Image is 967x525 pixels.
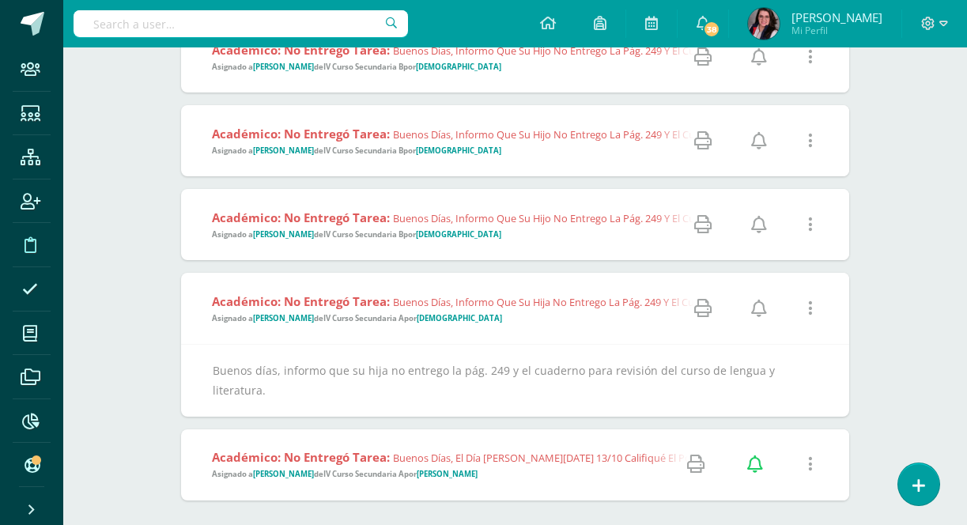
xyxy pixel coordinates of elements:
[748,8,780,40] img: f89842a4e61842ba27cad18f797cc0cf.png
[212,145,501,156] span: Asignado a de por
[323,62,403,72] strong: IV Curso Secundaria B
[212,293,390,309] strong: Académico: No entregó tarea:
[393,43,953,58] span: Buenos días, informo que su hijo no entrego la pág. 249 y el cuaderno para revisión del curso de ...
[212,313,502,323] span: Asignado a de por
[253,469,314,479] strong: [PERSON_NAME]
[212,42,390,58] strong: Académico: No entregó tarea:
[393,295,952,309] span: Buenos días, informo que su hija no entrego la pág. 249 y el cuaderno para revisión del curso de ...
[212,229,501,240] span: Asignado a de por
[791,24,882,37] span: Mi Perfil
[323,145,403,156] strong: IV Curso Secundaria B
[323,229,403,240] strong: IV Curso Secundaria B
[253,62,314,72] strong: [PERSON_NAME]
[212,469,478,479] span: Asignado a de por
[393,211,953,225] span: Buenos días, informo que su hijo no entrego la pág. 249 y el cuaderno para revisión del curso de ...
[253,313,314,323] strong: [PERSON_NAME]
[416,62,501,72] strong: [DEMOGRAPHIC_DATA]
[791,9,882,25] span: [PERSON_NAME]
[212,449,390,465] strong: Académico: No entregó tarea:
[212,62,501,72] span: Asignado a de por
[323,469,404,479] strong: IV Curso Secundaria A
[323,313,404,323] strong: IV Curso Secundaria A
[416,229,501,240] strong: [DEMOGRAPHIC_DATA]
[213,361,818,400] div: Buenos días, informo que su hija no entrego la pág. 249 y el cuaderno para revisión del curso de ...
[212,210,390,225] strong: Académico: No entregó tarea:
[212,126,390,142] strong: Académico: No entregó tarea:
[253,145,314,156] strong: [PERSON_NAME]
[253,229,314,240] strong: [PERSON_NAME]
[703,21,720,38] span: 38
[74,10,408,37] input: Search a user…
[417,469,478,479] strong: [PERSON_NAME]
[416,145,501,156] strong: [DEMOGRAPHIC_DATA]
[393,127,953,142] span: Buenos días, informo que su hijo no entrego la pág. 249 y el cuaderno para revisión del curso de ...
[417,313,502,323] strong: [DEMOGRAPHIC_DATA]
